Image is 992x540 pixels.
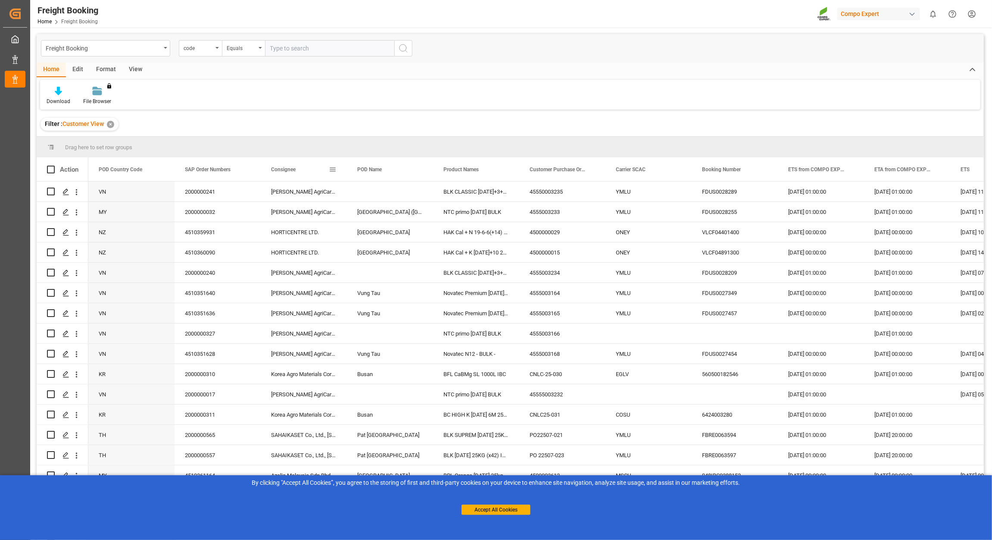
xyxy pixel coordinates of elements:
[874,166,932,173] span: ETA from COMPO EXPERT
[6,478,986,487] div: By clicking "Accept All Cookies”, you agree to the storing of first and third-party cookies on yo...
[227,42,256,52] div: Equals
[864,364,950,384] div: [DATE] 01:00:00
[692,425,778,445] div: FBRE0063594
[394,40,412,57] button: search button
[462,505,530,515] button: Accept All Cookies
[519,323,605,343] div: 4555003166
[37,364,88,384] div: Press SPACE to select this row.
[864,344,950,364] div: [DATE] 00:00:00
[175,202,261,222] div: 2000000032
[88,344,175,364] div: VN
[837,6,923,22] button: Compo Expert
[519,425,605,445] div: PO22507-021
[778,303,864,323] div: [DATE] 00:00:00
[347,425,433,445] div: Pat [GEOGRAPHIC_DATA]
[261,283,347,303] div: [PERSON_NAME] AgriCare [GEOGRAPHIC_DATA]
[433,364,519,384] div: BFL CaBMg SL 1000L IBC
[433,202,519,222] div: NTC primo [DATE] BULK
[778,364,864,384] div: [DATE] 01:00:00
[778,263,864,283] div: [DATE] 01:00:00
[347,445,433,465] div: Pat [GEOGRAPHIC_DATA]
[778,283,864,303] div: [DATE] 00:00:00
[778,202,864,222] div: [DATE] 01:00:00
[433,222,519,242] div: HAK Cal + N 19-6-6(+14) 25kg (x42) WW;HAK Cal + NPK [DATE](+15) 25Kg (x42) WW
[605,263,692,283] div: YMLU
[261,242,347,262] div: HORTICENTRE LTD.
[864,182,950,201] div: [DATE] 01:00:00
[433,405,519,424] div: BC HIGH K [DATE] 6M 25kg (x42) INT
[519,283,605,303] div: 4555003164
[88,364,175,384] div: KR
[261,384,347,404] div: [PERSON_NAME] AgriCare Vietnam, Co., Ltd.,, [GEOGRAPHIC_DATA],
[778,242,864,262] div: [DATE] 00:00:00
[222,40,265,57] button: open menu
[60,166,78,173] div: Action
[605,445,692,465] div: YMLU
[261,182,347,201] div: [PERSON_NAME] AgriCare Vietnam, Co., Ltd.,, [GEOGRAPHIC_DATA],
[347,303,433,323] div: Vung Tau
[37,344,88,364] div: Press SPACE to select this row.
[175,445,261,465] div: 2000000557
[175,384,261,404] div: 2000000017
[519,202,605,222] div: 4555003233
[778,182,864,201] div: [DATE] 01:00:00
[88,202,175,222] div: MY
[261,303,347,323] div: [PERSON_NAME] AgriCare [GEOGRAPHIC_DATA]
[605,425,692,445] div: YMLU
[347,202,433,222] div: [GEOGRAPHIC_DATA] ([GEOGRAPHIC_DATA])
[37,202,88,222] div: Press SPACE to select this row.
[778,405,864,424] div: [DATE] 01:00:00
[519,364,605,384] div: CNLC-25-030
[864,242,950,262] div: [DATE] 00:00:00
[261,405,347,424] div: Korea Agro Materials Corp., [STREET_ADDRESS][PERSON_NAME]
[347,364,433,384] div: Busan
[175,182,261,201] div: 2000000241
[347,283,433,303] div: Vung Tau
[692,344,778,364] div: FDUS0027454
[692,465,778,485] div: 048IBC0388152
[433,303,519,323] div: Novatec Premium [DATE]+1,2Mg+10S+TE
[864,445,950,465] div: [DATE] 20:00:00
[261,465,347,485] div: Azelis Malaysia Sdn Bhd
[433,344,519,364] div: Novatec N12 - BULK -
[175,364,261,384] div: 2000000310
[88,323,175,343] div: VN
[347,242,433,262] div: [GEOGRAPHIC_DATA]
[692,445,778,465] div: FBRE0063597
[864,405,950,424] div: [DATE] 01:00:00
[37,263,88,283] div: Press SPACE to select this row.
[605,202,692,222] div: YMLU
[943,4,962,24] button: Help Center
[864,283,950,303] div: [DATE] 00:00:00
[90,63,122,77] div: Format
[261,323,347,343] div: [PERSON_NAME] AgriCare Vietnam, Co., Ltd.,, [GEOGRAPHIC_DATA],
[778,384,864,404] div: [DATE] 01:00:00
[519,303,605,323] div: 4555003165
[175,323,261,343] div: 2000000327
[519,405,605,424] div: CNLC25-031
[65,144,132,151] span: Drag here to set row groups
[347,405,433,424] div: Busan
[702,166,741,173] span: Booking Number
[37,4,98,17] div: Freight Booking
[175,242,261,262] div: 4510360090
[692,303,778,323] div: FDUS0027457
[778,465,864,485] div: [DATE] 00:00:00
[265,40,394,57] input: Type to search
[175,405,261,424] div: 2000000311
[864,263,950,283] div: [DATE] 01:00:00
[261,263,347,283] div: [PERSON_NAME] AgriCare Vietnam, Co., Ltd.,, [GEOGRAPHIC_DATA],
[433,263,519,283] div: BLK CLASSIC [DATE]+3+TE BULK
[692,263,778,283] div: FDUS0028209
[88,182,175,201] div: VN
[605,344,692,364] div: YMLU
[692,242,778,262] div: VLCF04891300
[88,303,175,323] div: VN
[433,182,519,201] div: BLK CLASSIC [DATE]+3+TE BULK
[37,445,88,465] div: Press SPACE to select this row.
[175,283,261,303] div: 4510351640
[837,8,920,20] div: Compo Expert
[692,222,778,242] div: VLCF04401400
[519,384,605,404] div: 45555003232
[88,465,175,485] div: MY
